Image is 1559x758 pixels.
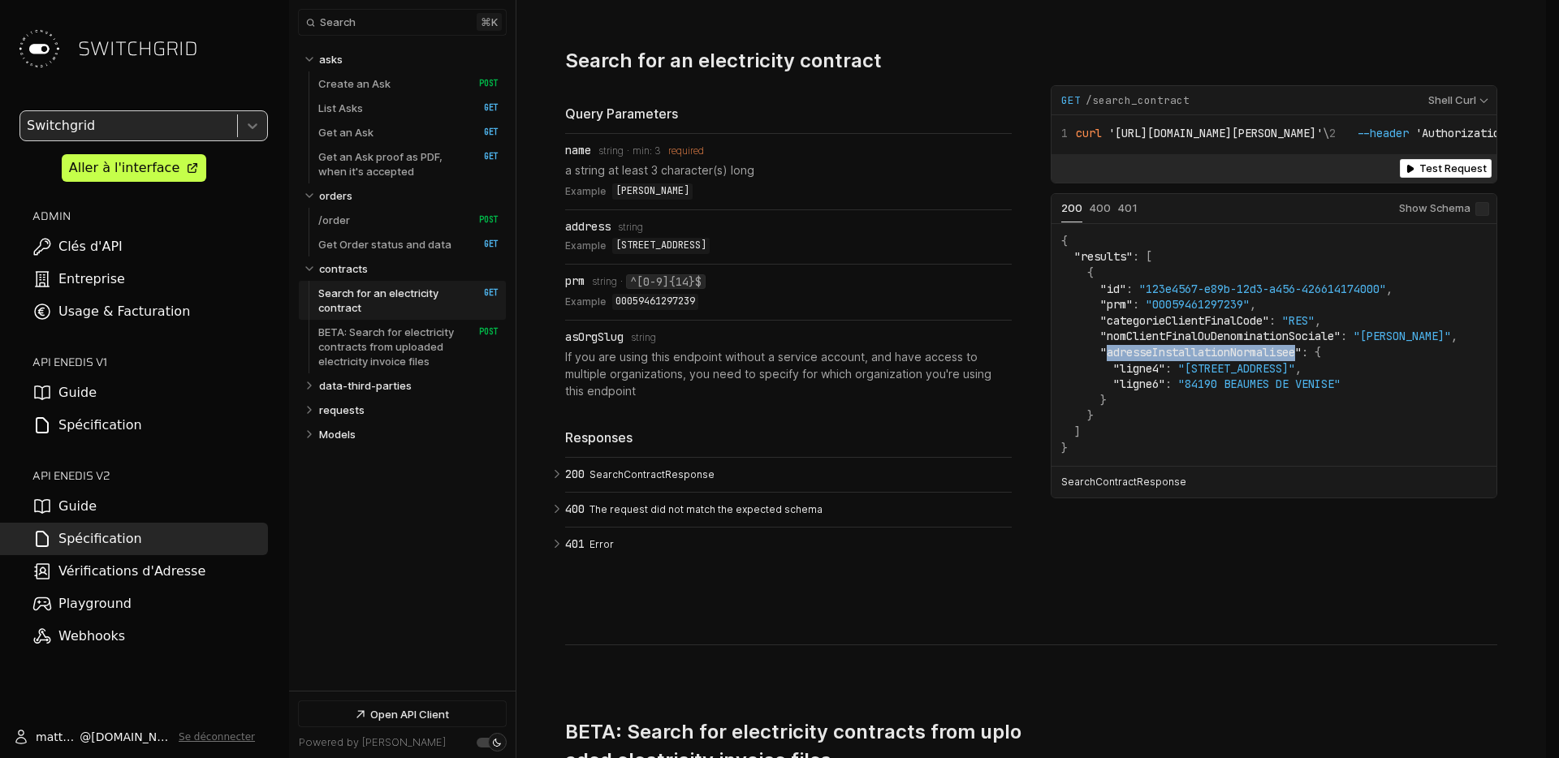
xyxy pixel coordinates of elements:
span: GET [467,239,499,250]
a: Models [319,422,499,446]
span: "categorieClientFinalCode" [1100,313,1269,328]
p: SearchContractResponse [1061,475,1186,489]
span: 3 [654,145,661,157]
a: orders [319,183,499,208]
h2: API ENEDIS v2 [32,467,268,484]
span: string [592,276,617,287]
span: "results" [1074,249,1133,264]
p: a string at least 3 character(s) long [565,162,1012,179]
span: "id" [1100,282,1126,296]
div: Responses [565,429,1012,447]
p: If you are using this endpoint without a service account, and have access to multiple organizatio... [565,348,1012,399]
a: Search for an electricity contract GET [318,281,499,320]
h2: ADMIN [32,208,268,224]
span: string [618,222,643,233]
p: Error [589,537,1007,552]
p: requests [319,403,365,417]
span: [ [1146,249,1152,264]
span: matthieu [36,729,80,745]
span: } [1100,393,1107,407]
span: "84190 BEAUMES DE VENISE" [1178,377,1341,391]
span: , [1315,313,1321,328]
span: ] [1074,424,1081,439]
span: "prm" [1100,297,1133,312]
span: string [631,332,656,343]
code: ^[0-9]{14}$ [626,274,706,289]
a: contracts [319,256,499,281]
a: Powered by [PERSON_NAME] [299,736,446,748]
span: \ [1061,126,1329,140]
span: 400 [565,502,585,515]
img: Switchgrid Logo [13,23,65,75]
a: data-third-parties [319,373,499,398]
a: Get an Ask proof as PDF, when it's accepted GET [318,144,499,183]
button: 200 SearchContractResponse [565,458,1012,492]
p: Create an Ask [318,76,391,91]
span: { [1315,345,1321,360]
span: Test Request [1419,162,1487,174]
span: { [1061,234,1068,248]
div: asOrgSlug [565,330,624,343]
span: 400 [1090,201,1111,214]
span: "nomClientFinalOuDenominationSociale" [1100,329,1341,343]
span: : [1133,249,1139,264]
span: , [1451,329,1458,343]
a: Open API Client [299,701,506,726]
a: List Asks GET [318,96,499,120]
span: "[STREET_ADDRESS]" [1178,361,1295,376]
code: [PERSON_NAME] [612,183,693,200]
p: Get an Ask [318,125,374,140]
span: @ [80,729,91,745]
span: Example [565,183,606,200]
label: Show Schema [1399,194,1489,223]
span: POST [467,78,499,89]
button: 400 The request did not match the expected schema [565,493,1012,527]
a: Get an Ask GET [318,120,499,144]
p: Search for an electricity contract [318,286,462,315]
kbd: ⌘ k [477,13,502,31]
span: GET [1061,93,1081,108]
span: GET [467,127,499,138]
span: "[PERSON_NAME]" [1354,329,1451,343]
div: Aller à l'interface [69,158,179,178]
p: List Asks [318,101,363,115]
p: contracts [319,261,368,276]
span: : [1133,297,1139,312]
span: 200 [1061,201,1082,214]
h3: Search for an electricity contract [565,49,882,72]
span: Example [565,294,606,310]
span: "adresseInstallationNormalisee" [1100,345,1302,360]
a: BETA: Search for electricity contracts from uploaded electricity invoice files POST [318,320,499,373]
p: BETA: Search for electricity contracts from uploaded electricity invoice files [318,325,462,368]
span: SWITCHGRID [78,36,198,62]
h2: API ENEDIS v1 [32,354,268,370]
span: "00059461297239" [1146,297,1250,312]
div: prm [565,274,585,287]
span: 401 [1118,201,1138,214]
p: SearchContractResponse [589,467,1007,482]
div: name [565,144,591,157]
span: : [1165,361,1172,376]
span: Search [320,16,356,28]
span: GET [467,151,499,162]
div: min: [633,145,654,157]
p: /order [318,213,350,227]
button: 401 Error [565,528,1012,562]
a: Aller à l'interface [62,154,206,182]
span: "ligne4" [1113,361,1165,376]
div: Example Responses [1051,193,1497,498]
p: The request did not match the expected schema [589,502,1007,517]
span: , [1295,361,1302,376]
div: required [668,145,704,157]
span: 200 [565,467,585,480]
span: [DOMAIN_NAME] [91,729,172,745]
span: POST [467,326,499,338]
p: Models [319,427,356,441]
a: requests [319,398,499,422]
span: , [1386,282,1393,296]
p: asks [319,52,343,67]
div: Set light mode [492,738,502,747]
span: GET [467,287,499,299]
div: address [565,220,611,233]
p: orders [319,188,352,203]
